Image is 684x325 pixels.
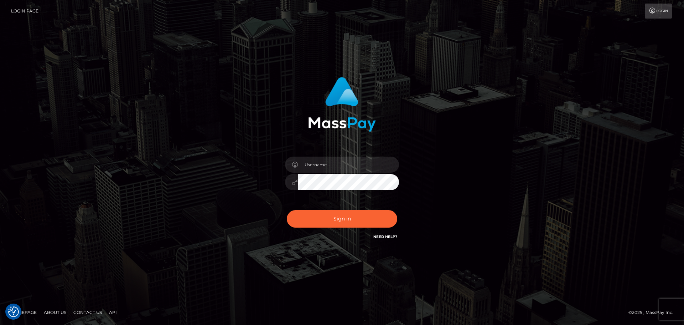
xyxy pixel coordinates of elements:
[71,307,105,318] a: Contact Us
[287,210,397,228] button: Sign in
[11,4,38,19] a: Login Page
[106,307,120,318] a: API
[8,307,40,318] a: Homepage
[8,306,19,317] img: Revisit consent button
[41,307,69,318] a: About Us
[8,306,19,317] button: Consent Preferences
[628,309,679,316] div: © 2025 , MassPay Inc.
[298,157,399,173] input: Username...
[645,4,672,19] a: Login
[308,77,376,132] img: MassPay Login
[373,234,397,239] a: Need Help?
